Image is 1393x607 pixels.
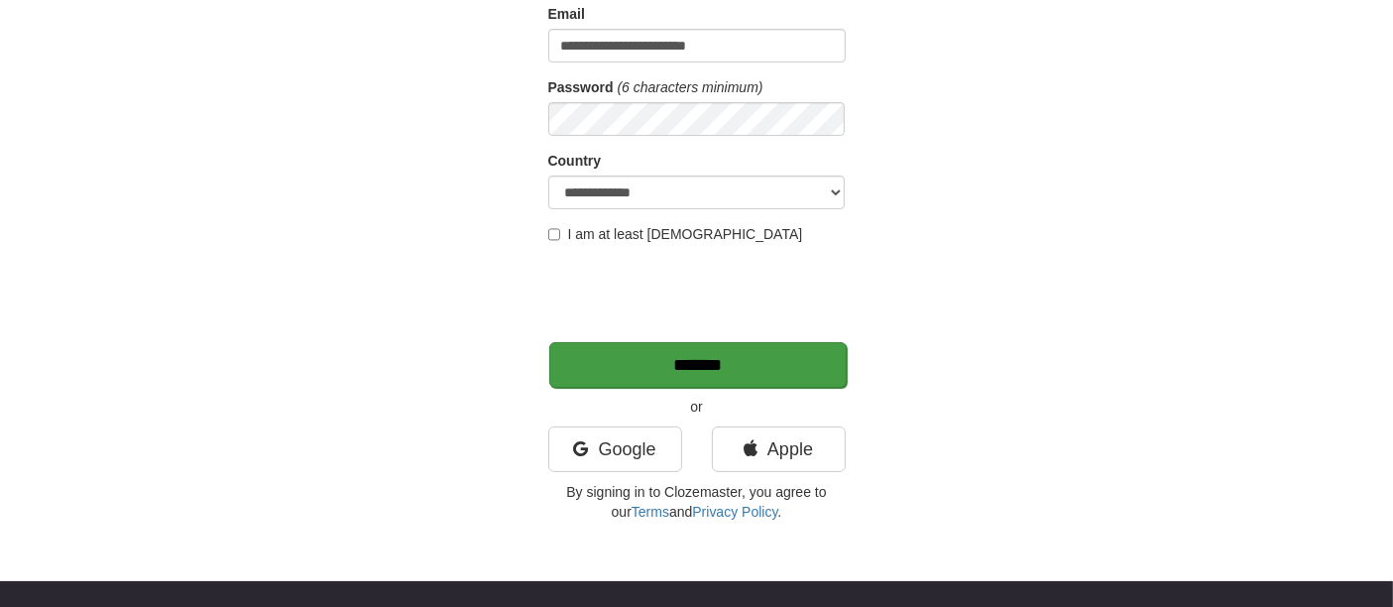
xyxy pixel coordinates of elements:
a: Apple [712,426,846,472]
a: Google [548,426,682,472]
em: (6 characters minimum) [618,79,763,95]
label: Password [548,77,614,97]
p: or [548,397,846,417]
iframe: To enrich screen reader interactions, please activate Accessibility in Grammarly extension settings [548,254,850,331]
input: I am at least [DEMOGRAPHIC_DATA] [548,228,561,241]
label: Country [548,151,602,171]
a: Privacy Policy [692,504,777,520]
a: Terms [632,504,669,520]
p: By signing in to Clozemaster, you agree to our and . [548,482,846,522]
label: Email [548,4,585,24]
label: I am at least [DEMOGRAPHIC_DATA] [548,224,803,244]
